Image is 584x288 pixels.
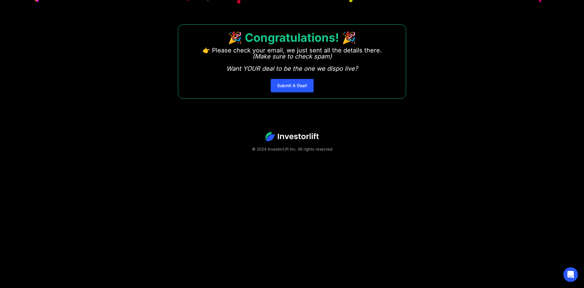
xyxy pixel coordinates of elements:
a: Submit A Deal! [271,79,314,92]
div: © 2024 InvestorLift Inc. All rights reserved [21,146,563,152]
p: 👉 Please check your email, we just sent all the details there. ‍ [203,47,382,72]
strong: 🎉 Congratulations! 🎉 [228,30,356,44]
div: Open Intercom Messenger [563,267,578,282]
em: (Make sure to check spam) Want YOUR deal to be the one we dispo live? [226,53,358,72]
